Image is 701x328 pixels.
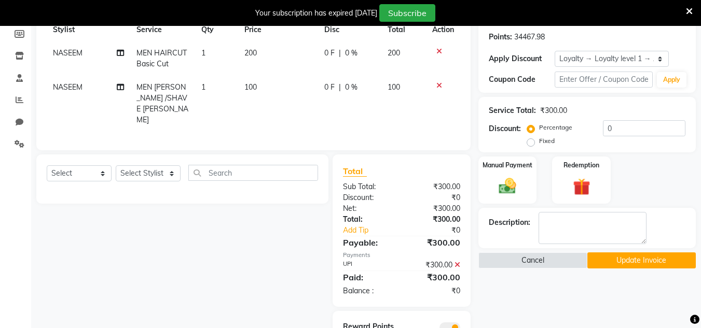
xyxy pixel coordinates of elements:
div: Discount: [335,192,402,203]
span: Total [343,166,367,177]
span: 0 F [324,82,335,93]
div: ₹300.00 [402,214,468,225]
div: Net: [335,203,402,214]
span: 100 [244,82,257,92]
th: Action [426,18,460,41]
span: 200 [388,48,400,58]
input: Enter Offer / Coupon Code [555,72,653,88]
div: Apply Discount [489,53,554,64]
div: Sub Total: [335,181,402,192]
span: MEN [PERSON_NAME] /SHAVE [PERSON_NAME] [136,82,188,124]
div: ₹0 [402,192,468,203]
label: Redemption [563,161,599,170]
span: MEN HAIRCUT Basic Cut [136,48,187,68]
span: 1 [201,82,205,92]
span: | [339,48,341,59]
span: 200 [244,48,257,58]
span: 100 [388,82,400,92]
div: ₹300.00 [402,181,468,192]
img: _gift.svg [568,176,596,197]
button: Cancel [478,252,587,268]
img: _cash.svg [493,176,521,196]
div: Total: [335,214,402,225]
div: ₹0 [402,286,468,296]
th: Price [238,18,318,41]
th: Qty [195,18,238,41]
th: Service [130,18,195,41]
th: Stylist [47,18,130,41]
div: ₹300.00 [402,260,468,270]
div: ₹300.00 [540,105,567,116]
label: Percentage [539,123,572,132]
div: Your subscription has expired [DATE] [255,8,377,19]
label: Fixed [539,136,555,146]
th: Disc [318,18,381,41]
div: Payable: [335,236,402,249]
div: 34467.98 [514,32,545,42]
th: Total [381,18,426,41]
span: 0 % [345,82,358,93]
div: ₹300.00 [402,236,468,249]
span: 0 F [324,48,335,59]
div: UPI [335,260,402,270]
div: Discount: [489,123,521,134]
button: Subscribe [379,4,435,22]
a: Add Tip [335,225,413,236]
input: Search [188,165,318,181]
div: ₹300.00 [402,203,468,214]
span: | [339,82,341,93]
div: Service Total: [489,105,536,116]
div: Balance : [335,286,402,296]
span: NASEEM [53,82,83,92]
div: ₹0 [413,225,469,236]
div: Payments [343,251,460,260]
button: Apply [657,72,686,88]
div: Coupon Code [489,74,554,85]
div: Paid: [335,271,402,283]
div: ₹300.00 [402,271,468,283]
label: Manual Payment [483,161,532,170]
span: 1 [201,48,205,58]
span: 0 % [345,48,358,59]
div: Points: [489,32,512,42]
button: Update Invoice [587,252,696,268]
span: NASEEM [53,48,83,58]
div: Description: [489,217,530,228]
